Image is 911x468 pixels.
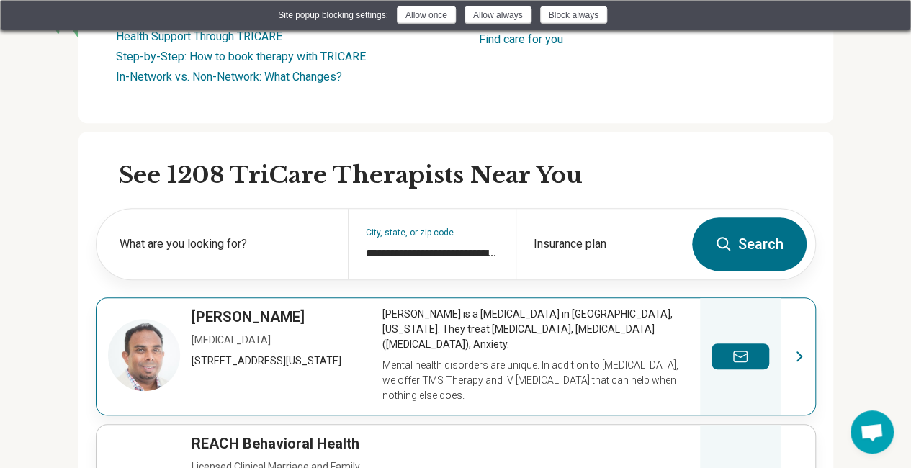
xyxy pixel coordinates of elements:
button: Allow always [465,6,531,24]
a: Step-by-Step: How to book therapy with TRICARE [116,50,366,63]
label: What are you looking for? [120,235,331,253]
div: Open chat [851,410,894,454]
button: Send a message [712,343,769,369]
div: Site popup blocking settings: [278,9,388,22]
a: Find care for you [479,32,563,46]
h2: See 1208 TriCare Therapists Near You [119,161,816,191]
button: Allow once [397,6,456,24]
a: In-Network vs. Non-Network: What Changes? [116,70,342,84]
button: Block always [540,6,607,24]
button: Search [692,217,807,271]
